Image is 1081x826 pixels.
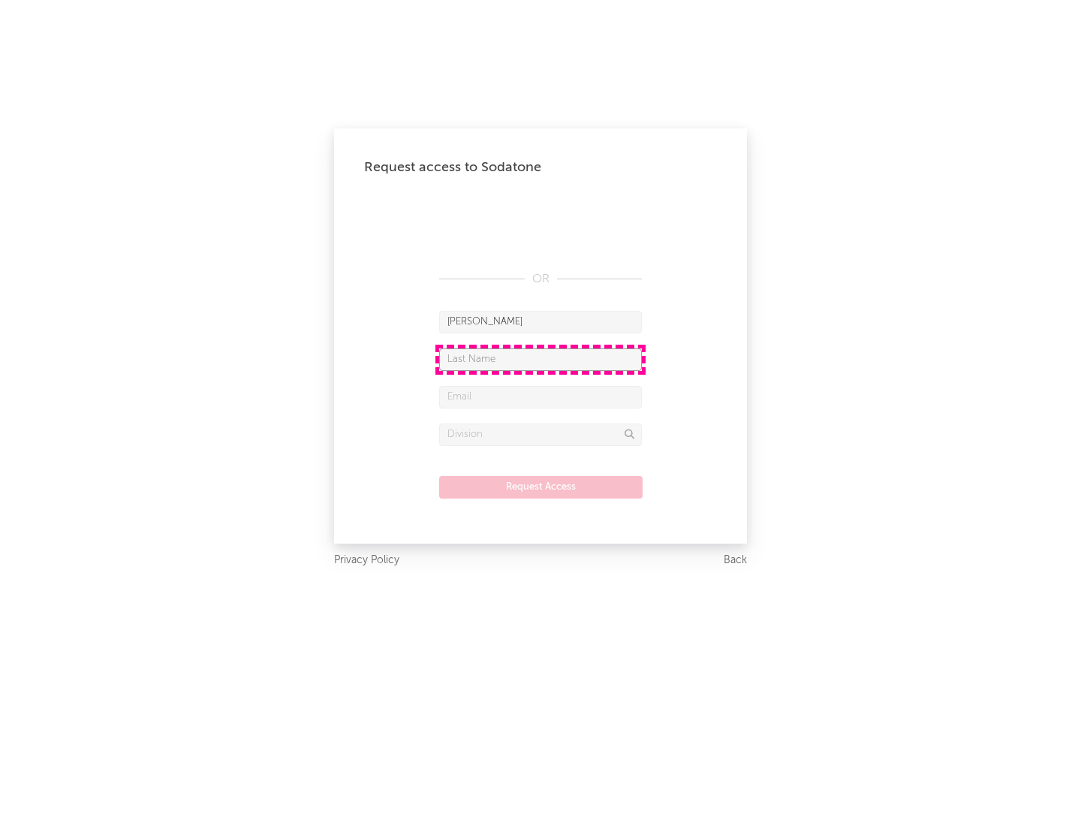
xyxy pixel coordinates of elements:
input: Email [439,386,642,408]
input: First Name [439,311,642,333]
input: Division [439,424,642,446]
a: Back [724,551,747,570]
input: Last Name [439,348,642,371]
div: Request access to Sodatone [364,158,717,176]
div: OR [439,270,642,288]
a: Privacy Policy [334,551,399,570]
button: Request Access [439,476,643,499]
